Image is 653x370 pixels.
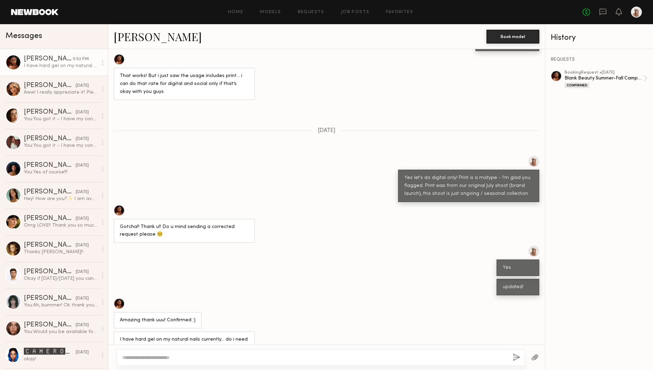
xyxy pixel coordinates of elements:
a: Favorites [386,10,413,15]
div: [DATE] [76,269,89,275]
div: [DATE] [76,136,89,142]
span: [DATE] [318,128,335,134]
div: History [551,34,647,42]
div: [DATE] [76,295,89,302]
div: [DATE] [76,242,89,249]
div: 5:52 PM [73,56,89,63]
div: Blank Beauty Summer-Fall Campaign (Nail Polish) [565,75,643,82]
div: You: You got it - I have my content manager [PERSON_NAME] reviewing model options and she needed ... [24,142,97,149]
div: Yes [503,264,533,272]
div: 🅲🅰🅼🅴🆁🅾🅽 🆂. [24,348,76,356]
a: Models [260,10,281,15]
div: [PERSON_NAME] [24,162,76,169]
div: I have hard gel on my natural nails currently… do i need to remove that or will you guys be able ... [24,63,97,69]
div: Aww! I really appreciate it! Please reach out again! 🩷 [24,89,97,96]
div: [PERSON_NAME] [24,56,73,63]
div: [PERSON_NAME] [24,322,76,329]
div: [PERSON_NAME] [24,215,76,222]
div: [PERSON_NAME] [24,268,76,275]
a: bookingRequest •[DATE]Blank Beauty Summer-Fall Campaign (Nail Polish)Confirmed [565,70,647,88]
div: You: You got it - I have my content manager [PERSON_NAME] reviewing model options and she needed ... [24,116,97,122]
a: Job Posts [341,10,370,15]
a: Home [228,10,244,15]
div: [DATE] [76,189,89,196]
div: updated! [503,283,533,291]
div: [DATE] [76,83,89,89]
div: Thanks [PERSON_NAME]!! [24,249,97,255]
div: [PERSON_NAME] [24,82,76,89]
div: Gotcha!! Thank u!! Do u mind sending a corrected request please 🥺 [120,223,249,239]
span: Messages [6,32,42,40]
div: [DATE] [76,349,89,356]
div: Hey! How are you?✨ I am available! My rate is 110 an hour, so 220 :) [24,196,97,202]
div: [DATE] [76,216,89,222]
a: Book model [486,33,539,39]
div: [DATE] [76,162,89,169]
div: booking Request • [DATE] [565,70,643,75]
div: Yes let's do digital only! Print is a mistype - I'm glad you flagged. Print was from our original... [404,174,533,198]
div: [DATE] [76,322,89,329]
div: You: Ah, bummer! Ok thank you for letting us know. [24,302,97,309]
button: Book model [486,30,539,44]
div: [DATE] [76,109,89,116]
div: [PERSON_NAME] [24,189,76,196]
a: [PERSON_NAME] [114,29,202,44]
div: You: Yes of course!!! [24,169,97,175]
a: Requests [298,10,324,15]
div: REQUESTS [551,57,647,62]
div: [PERSON_NAME] [24,242,76,249]
div: I have hard gel on my natural nails currently… do i need to remove that or will you guys be able ... [120,336,249,352]
div: Confirmed [565,83,589,88]
div: [PERSON_NAME] [24,135,76,142]
div: Okay if [DATE]/[DATE] you can leave it somewhere I can grab it that would be appreciated👌🏻 [24,275,97,282]
div: You: Would you be available for a 1h shoot with a nail polish brand on Weds 7/23? [24,329,97,335]
div: Omg LOVE!! Thank you so much!! xx [24,222,97,229]
div: That works! But i just saw the usage includes print… i can do that rate for digital and social on... [120,72,249,96]
div: [PERSON_NAME] [24,109,76,116]
div: okay! [24,356,97,362]
div: [PERSON_NAME] [24,295,76,302]
div: Amazing thank uuu! Confirmed :) [120,316,196,324]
